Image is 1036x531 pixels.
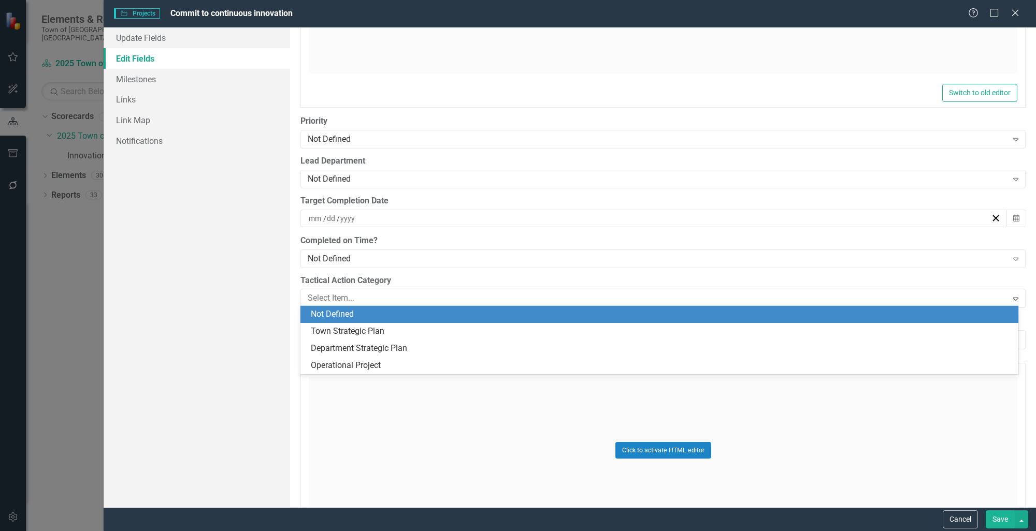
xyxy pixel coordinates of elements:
span: / [323,214,326,223]
span: / [337,214,340,223]
div: Not Defined [308,173,1008,185]
div: Not Defined [308,134,1008,145]
label: Lead Department [300,155,1026,167]
input: yyyy [340,213,356,224]
button: Save [986,510,1015,528]
a: Update Fields [104,27,290,48]
div: Department Strategic Plan [311,343,1012,355]
div: Target Completion Date [300,195,1026,207]
div: Not Defined [311,308,1012,320]
input: dd [326,213,337,224]
div: Operational Project [311,360,1012,372]
label: Tactical Action Category [300,275,1026,287]
label: Completed on Time? [300,235,1026,247]
a: Edit Fields [104,48,290,69]
button: Switch to old editor [942,84,1017,102]
div: Town Strategic Plan [311,326,1012,337]
a: Milestones [104,69,290,90]
a: Notifications [104,130,290,151]
button: Cancel [943,510,978,528]
label: Priority [300,115,1026,127]
span: Projects [114,8,160,19]
div: Not Defined [308,253,1008,264]
button: Click to activate HTML editor [615,442,711,459]
span: Commit to continuous innovation [170,8,293,18]
a: Link Map [104,110,290,130]
a: Links [104,89,290,110]
input: mm [308,213,323,224]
